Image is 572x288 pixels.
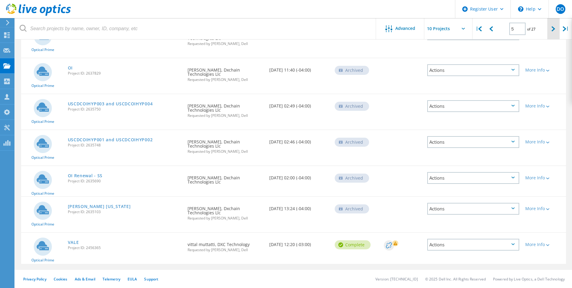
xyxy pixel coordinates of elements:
span: Project ID: 2635748 [68,143,182,147]
span: Project ID: 2635750 [68,107,182,111]
span: of 27 [527,27,536,32]
div: More Info [525,104,563,108]
div: [DATE] 02:46 (-04:00) [266,130,332,150]
a: OI Renewal - SS [68,174,103,178]
div: Actions [427,136,519,148]
span: Optical Prime [31,120,54,123]
span: Requested by [PERSON_NAME], Dell [188,114,263,117]
div: [DATE] 11:40 (-04:00) [266,58,332,78]
span: Optical Prime [31,48,54,52]
span: DO [557,7,564,11]
div: Complete [335,240,371,249]
a: Telemetry [103,277,120,282]
span: Project ID: 2635690 [68,179,182,183]
li: Version: [TECHNICAL_ID] [375,277,418,282]
a: Ads & Email [75,277,95,282]
a: Live Optics Dashboard [6,13,71,17]
div: More Info [525,140,563,144]
div: Archived [335,102,369,111]
li: Powered by Live Optics, a Dell Technology [493,277,565,282]
div: [PERSON_NAME], Dxchain Technologies Llc [185,94,266,123]
span: Optical Prime [31,156,54,159]
div: Actions [427,100,519,112]
span: Advanced [395,26,415,30]
span: Requested by [PERSON_NAME], Dell [188,150,263,153]
span: Optical Prime [31,84,54,88]
div: [PERSON_NAME], Dxchain Technologies Llc [185,58,266,88]
span: Requested by [PERSON_NAME], Dell [188,216,263,220]
a: OI [68,66,73,70]
div: Actions [427,172,519,184]
a: USCDCOIHYP001 and USCDCOIHYP002 [68,138,153,142]
div: Actions [427,64,519,76]
span: Requested by [PERSON_NAME], Dell [188,248,263,252]
span: Project ID: 2637829 [68,72,182,75]
div: [DATE] 02:00 (-04:00) [266,166,332,186]
div: More Info [525,206,563,211]
span: Project ID: 2635103 [68,210,182,214]
span: Requested by [PERSON_NAME], Dell [188,42,263,46]
div: [PERSON_NAME], Dxchain Technologies Llc [185,166,266,190]
a: Support [144,277,158,282]
span: Optical Prime [31,222,54,226]
div: More Info [525,176,563,180]
span: Optical Prime [31,192,54,195]
span: Requested by [PERSON_NAME], Dell [188,78,263,82]
svg: \n [518,6,523,12]
div: vittal muttatti, DXC Technology [185,233,266,258]
span: Optical Prime [31,258,54,262]
div: [DATE] 02:49 (-04:00) [266,94,332,114]
a: Cookies [54,277,68,282]
a: USCDCOIHYP003 and USCDCOIHYP004 [68,102,153,106]
div: Archived [335,174,369,183]
div: Archived [335,138,369,147]
div: More Info [525,242,563,247]
div: Actions [427,203,519,215]
div: Actions [427,239,519,251]
div: Archived [335,66,369,75]
a: EULA [128,277,137,282]
div: [DATE] 13:24 (-04:00) [266,197,332,217]
span: Project ID: 2456365 [68,246,182,250]
div: [DATE] 12:20 (-03:00) [266,233,332,253]
div: | [560,18,572,40]
input: Search projects by name, owner, ID, company, etc [15,18,376,39]
div: [PERSON_NAME], Dxchain Technologies Llc [185,130,266,159]
li: © 2025 Dell Inc. All Rights Reserved [425,277,486,282]
div: Archived [335,204,369,213]
a: [PERSON_NAME] [US_STATE] [68,204,131,209]
div: More Info [525,68,563,72]
a: Privacy Policy [23,277,46,282]
div: [PERSON_NAME], Dxchain Technologies Llc [185,197,266,226]
a: VALE [68,240,79,245]
div: | [472,18,485,40]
